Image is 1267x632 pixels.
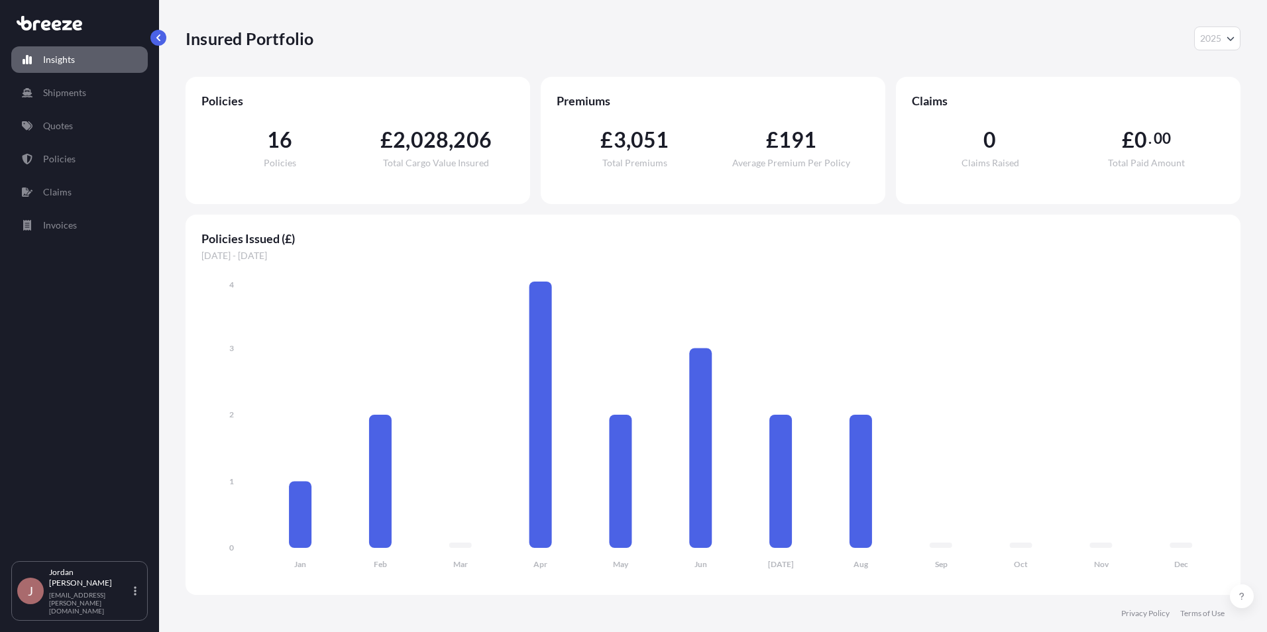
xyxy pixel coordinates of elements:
[631,129,669,150] span: 051
[43,152,76,166] p: Policies
[694,559,707,569] tspan: Jun
[602,158,667,168] span: Total Premiums
[557,93,869,109] span: Premiums
[229,476,234,486] tspan: 1
[383,158,489,168] span: Total Cargo Value Insured
[11,79,148,106] a: Shipments
[1122,129,1134,150] span: £
[1134,129,1147,150] span: 0
[393,129,406,150] span: 2
[766,129,779,150] span: £
[374,559,387,569] tspan: Feb
[962,158,1019,168] span: Claims Raised
[1174,559,1188,569] tspan: Dec
[600,129,613,150] span: £
[732,158,850,168] span: Average Premium Per Policy
[43,219,77,232] p: Invoices
[854,559,869,569] tspan: Aug
[229,280,234,290] tspan: 4
[11,146,148,172] a: Policies
[229,543,234,553] tspan: 0
[449,129,453,150] span: ,
[614,129,626,150] span: 3
[1148,133,1152,144] span: .
[11,113,148,139] a: Quotes
[935,559,948,569] tspan: Sep
[380,129,393,150] span: £
[11,179,148,205] a: Claims
[49,567,131,588] p: Jordan [PERSON_NAME]
[453,559,468,569] tspan: Mar
[613,559,629,569] tspan: May
[1094,559,1109,569] tspan: Nov
[49,591,131,615] p: [EMAIL_ADDRESS][PERSON_NAME][DOMAIN_NAME]
[186,28,313,49] p: Insured Portfolio
[453,129,492,150] span: 206
[43,119,73,132] p: Quotes
[983,129,996,150] span: 0
[229,409,234,419] tspan: 2
[267,129,292,150] span: 16
[43,185,72,199] p: Claims
[1194,26,1240,50] button: Year Selector
[1154,133,1171,144] span: 00
[1108,158,1185,168] span: Total Paid Amount
[28,584,33,598] span: J
[43,86,86,99] p: Shipments
[201,93,514,109] span: Policies
[1180,608,1225,619] a: Terms of Use
[779,129,817,150] span: 191
[11,212,148,238] a: Invoices
[533,559,547,569] tspan: Apr
[1200,32,1221,45] span: 2025
[11,46,148,73] a: Insights
[912,93,1225,109] span: Claims
[626,129,631,150] span: ,
[768,559,794,569] tspan: [DATE]
[264,158,296,168] span: Policies
[201,249,1225,262] span: [DATE] - [DATE]
[1014,559,1028,569] tspan: Oct
[43,53,75,66] p: Insights
[411,129,449,150] span: 028
[229,343,234,353] tspan: 3
[294,559,306,569] tspan: Jan
[1121,608,1170,619] a: Privacy Policy
[201,231,1225,246] span: Policies Issued (£)
[406,129,410,150] span: ,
